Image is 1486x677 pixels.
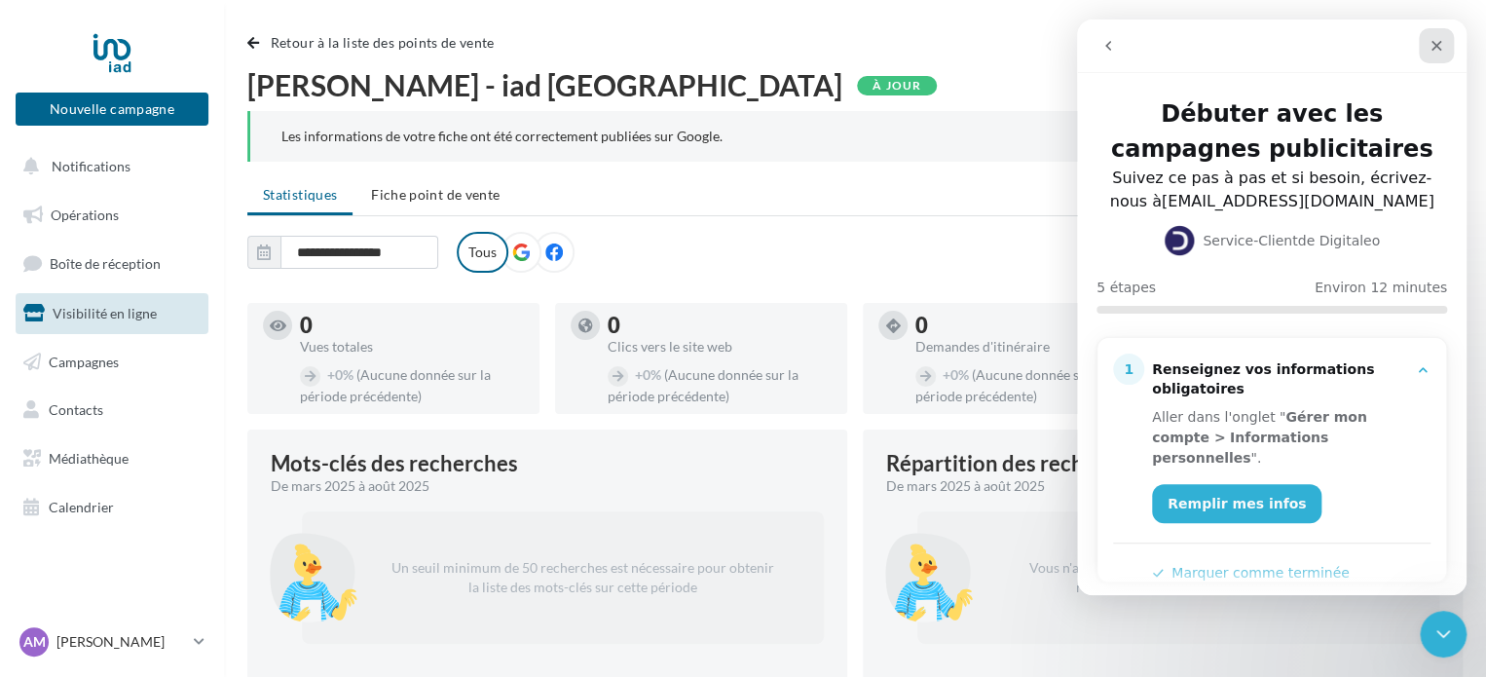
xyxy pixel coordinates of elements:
div: De mars 2025 à août 2025 [886,476,1424,496]
span: Retour à la liste des points de vente [271,34,495,51]
iframe: Intercom live chat [1420,611,1467,658]
a: Contacts [12,390,212,431]
div: 0 [915,315,1139,336]
div: De mars 2025 à août 2025 [271,476,808,496]
iframe: Intercom live chat [1077,19,1467,595]
span: (Aucune donnée sur la période précédente) [300,366,491,404]
div: Les informations de votre fiche ont été correctement publiées sur Google. [281,127,1431,146]
span: + [327,366,335,383]
span: Opérations [51,207,119,223]
a: Visibilité en ligne [12,293,212,334]
p: Un seuil minimum de 50 recherches est nécessaire pour obtenir la liste des mots-clés sur cette pé... [372,543,793,613]
div: Répartition des recherches [886,453,1149,474]
span: [PERSON_NAME] - iad [GEOGRAPHIC_DATA] [247,70,842,99]
p: Vous n'avez pas encore de statistiques de répartition des recherches sur cette fiche point de vente [987,543,1408,613]
p: [PERSON_NAME] [56,632,186,652]
span: Contacts [49,401,103,418]
button: Retour à la liste des points de vente [247,31,502,55]
span: 0% [635,366,661,383]
span: + [635,366,643,383]
span: Visibilité en ligne [53,305,157,321]
div: Demandes d'itinéraire [915,340,1139,354]
div: Clics vers le site web [608,340,832,354]
button: Nouvelle campagne [16,93,208,126]
span: Médiathèque [49,450,129,467]
span: Calendrier [49,499,114,515]
span: + [943,366,950,383]
a: Calendrier [12,487,212,528]
span: (Aucune donnée sur la période précédente) [608,366,799,404]
div: 0 [300,315,524,336]
span: Mots-clés des recherches [271,453,518,474]
span: Boîte de réception [50,255,161,272]
span: 0% [943,366,969,383]
a: AM [PERSON_NAME] [16,623,208,660]
span: Notifications [52,158,130,174]
span: (Aucune donnée sur la période précédente) [915,366,1106,404]
span: Fiche point de vente [371,186,500,203]
a: Campagnes [12,342,212,383]
a: Médiathèque [12,438,212,479]
div: 0 [608,315,832,336]
span: Campagnes [49,353,119,369]
span: 0% [327,366,353,383]
div: Vues totales [300,340,524,354]
button: Notifications [12,146,204,187]
a: Opérations [12,195,212,236]
a: Boîte de réception [12,243,212,284]
span: AM [23,632,46,652]
div: À jour [857,76,937,95]
label: Tous [457,232,508,273]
